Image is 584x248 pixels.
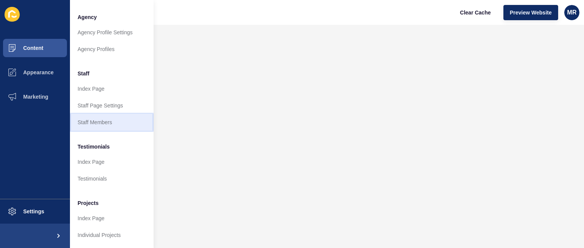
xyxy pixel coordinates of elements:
button: Preview Website [503,5,558,20]
a: Testimonials [70,170,154,187]
span: Agency [78,13,97,21]
span: Projects [78,199,98,207]
a: Agency Profiles [70,41,154,58]
a: Individual Projects [70,227,154,243]
a: Index Page [70,80,154,97]
span: Staff [78,70,89,77]
a: Staff Page Settings [70,97,154,114]
a: Index Page [70,210,154,227]
a: Staff Members [70,114,154,131]
span: Preview Website [510,9,552,16]
span: MR [567,9,577,16]
a: Agency Profile Settings [70,24,154,41]
a: Index Page [70,154,154,170]
button: Clear Cache [454,5,497,20]
span: Clear Cache [460,9,491,16]
span: Testimonials [78,143,110,150]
